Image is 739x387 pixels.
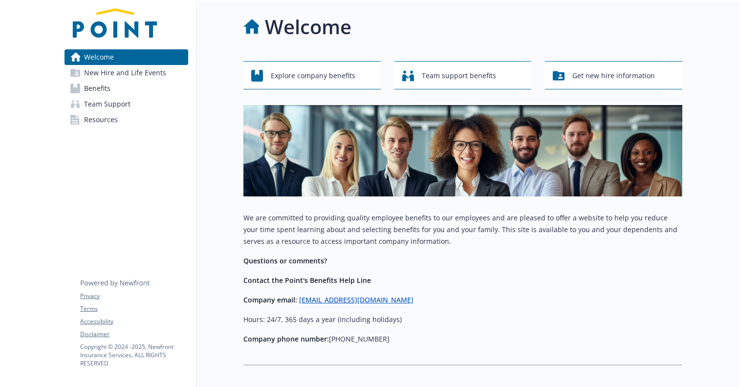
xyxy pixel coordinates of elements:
[243,334,329,344] strong: Company phone number:
[65,112,188,128] a: Resources
[80,304,188,313] a: Terms
[243,276,371,285] strong: Contact the Point's Benefits Help Line
[65,49,188,65] a: Welcome
[84,65,166,81] span: New Hire and Life Events
[271,66,355,85] span: Explore company benefits
[80,330,188,339] a: Disclaimer
[80,317,188,326] a: Accessibility
[243,295,297,304] strong: Company email:
[84,81,110,96] span: Benefits
[265,12,351,42] h1: Welcome
[65,81,188,96] a: Benefits
[84,49,114,65] span: Welcome
[243,256,327,265] strong: Questions or comments?
[243,212,682,247] p: We are committed to providing quality employee benefits to our employees and are pleased to offer...
[422,66,496,85] span: Team support benefits
[394,61,532,89] button: Team support benefits
[545,61,682,89] button: Get new hire information
[243,105,682,196] img: overview page banner
[80,292,188,301] a: Privacy
[243,333,682,345] p: [PHONE_NUMBER]
[84,112,118,128] span: Resources
[243,61,381,89] button: Explore company benefits
[299,295,413,304] a: [EMAIL_ADDRESS][DOMAIN_NAME]
[80,343,188,367] p: Copyright © 2024 - 2025 , Newfront Insurance Services, ALL RIGHTS RESERVED
[572,66,655,85] span: Get new hire information
[84,96,130,112] span: Team Support
[65,96,188,112] a: Team Support
[243,314,682,325] p: Hours: 24/7, 365 days a year (including holidays)​
[65,65,188,81] a: New Hire and Life Events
